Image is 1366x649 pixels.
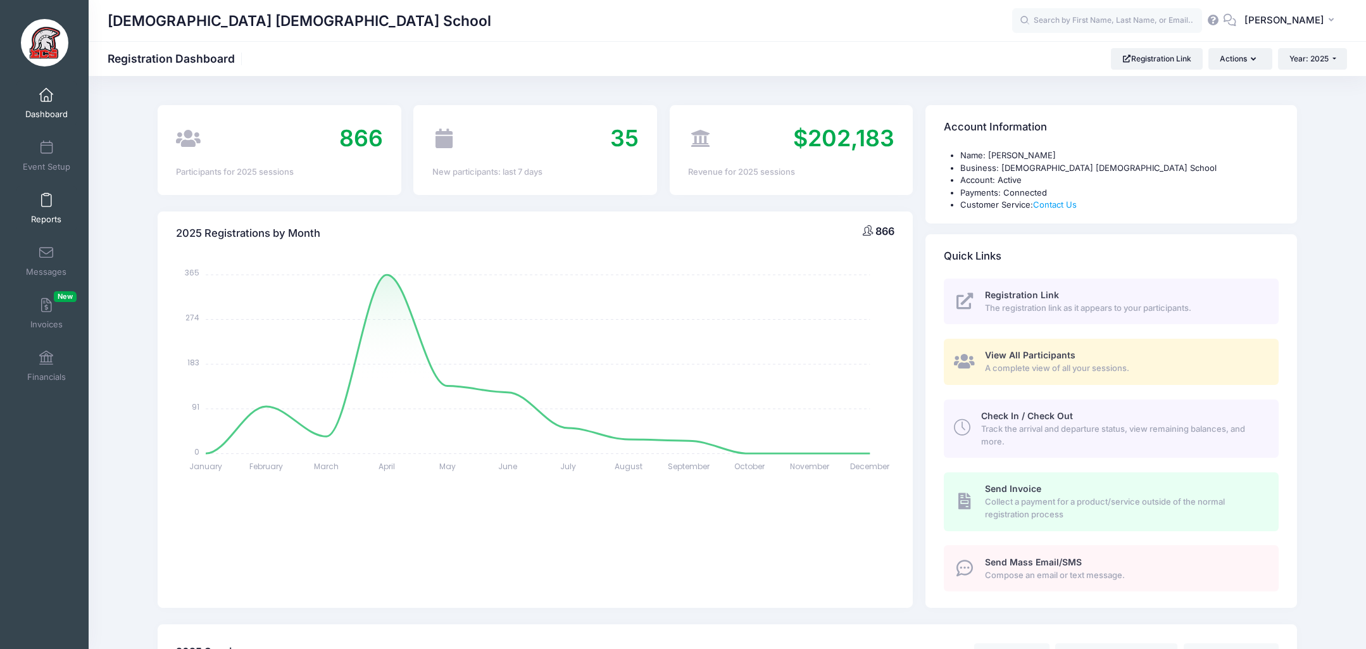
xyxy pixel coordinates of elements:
[185,267,199,278] tspan: 365
[439,461,456,472] tspan: May
[985,350,1075,360] span: View All Participants
[31,214,61,225] span: Reports
[944,279,1278,325] a: Registration Link The registration link as it appears to your participants.
[688,166,894,179] div: Revenue for 2025 sessions
[26,267,66,277] span: Messages
[176,215,320,251] h4: 2025 Registrations by Month
[16,291,77,336] a: InvoicesNew
[944,110,1047,146] h4: Account Information
[960,199,1278,211] li: Customer Service:
[1278,48,1347,70] button: Year: 2025
[194,446,199,457] tspan: 0
[108,6,491,35] h1: [DEMOGRAPHIC_DATA] [DEMOGRAPHIC_DATA] School
[1236,6,1347,35] button: [PERSON_NAME]
[944,238,1001,274] h4: Quick Links
[16,134,77,178] a: Event Setup
[985,362,1264,375] span: A complete view of all your sessions.
[985,496,1264,520] span: Collect a payment for a product/service outside of the normal registration process
[379,461,395,472] tspan: April
[16,186,77,230] a: Reports
[560,461,576,472] tspan: July
[985,557,1082,567] span: Send Mass Email/SMS
[985,302,1264,315] span: The registration link as it appears to your participants.
[16,81,77,125] a: Dashboard
[944,400,1278,458] a: Check In / Check Out Track the arrival and departure status, view remaining balances, and more.
[249,461,283,472] tspan: February
[27,372,66,382] span: Financials
[960,174,1278,187] li: Account: Active
[944,339,1278,385] a: View All Participants A complete view of all your sessions.
[432,166,639,179] div: New participants: last 7 days
[944,545,1278,591] a: Send Mass Email/SMS Compose an email or text message.
[851,461,891,472] tspan: December
[960,162,1278,175] li: Business: [DEMOGRAPHIC_DATA] [DEMOGRAPHIC_DATA] School
[875,225,894,237] span: 866
[25,109,68,120] span: Dashboard
[30,319,63,330] span: Invoices
[668,461,710,472] tspan: September
[315,461,339,472] tspan: March
[944,472,1278,531] a: Send Invoice Collect a payment for a product/service outside of the normal registration process
[960,187,1278,199] li: Payments: Connected
[985,569,1264,582] span: Compose an email or text message.
[189,461,222,472] tspan: January
[960,149,1278,162] li: Name: [PERSON_NAME]
[1111,48,1203,70] a: Registration Link
[1012,8,1202,34] input: Search by First Name, Last Name, or Email...
[610,124,639,152] span: 35
[187,356,199,367] tspan: 183
[23,161,70,172] span: Event Setup
[54,291,77,302] span: New
[176,166,382,179] div: Participants for 2025 sessions
[16,344,77,388] a: Financials
[192,401,199,412] tspan: 91
[793,124,894,152] span: $202,183
[339,124,383,152] span: 866
[981,423,1264,448] span: Track the arrival and departure status, view remaining balances, and more.
[185,312,199,323] tspan: 274
[21,19,68,66] img: Evangelical Christian School
[985,483,1041,494] span: Send Invoice
[16,239,77,283] a: Messages
[1244,13,1324,27] span: [PERSON_NAME]
[790,461,830,472] tspan: November
[1208,48,1272,70] button: Actions
[498,461,517,472] tspan: June
[985,289,1059,300] span: Registration Link
[981,410,1073,421] span: Check In / Check Out
[734,461,765,472] tspan: October
[1289,54,1329,63] span: Year: 2025
[108,52,246,65] h1: Registration Dashboard
[1033,199,1077,210] a: Contact Us
[615,461,642,472] tspan: August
